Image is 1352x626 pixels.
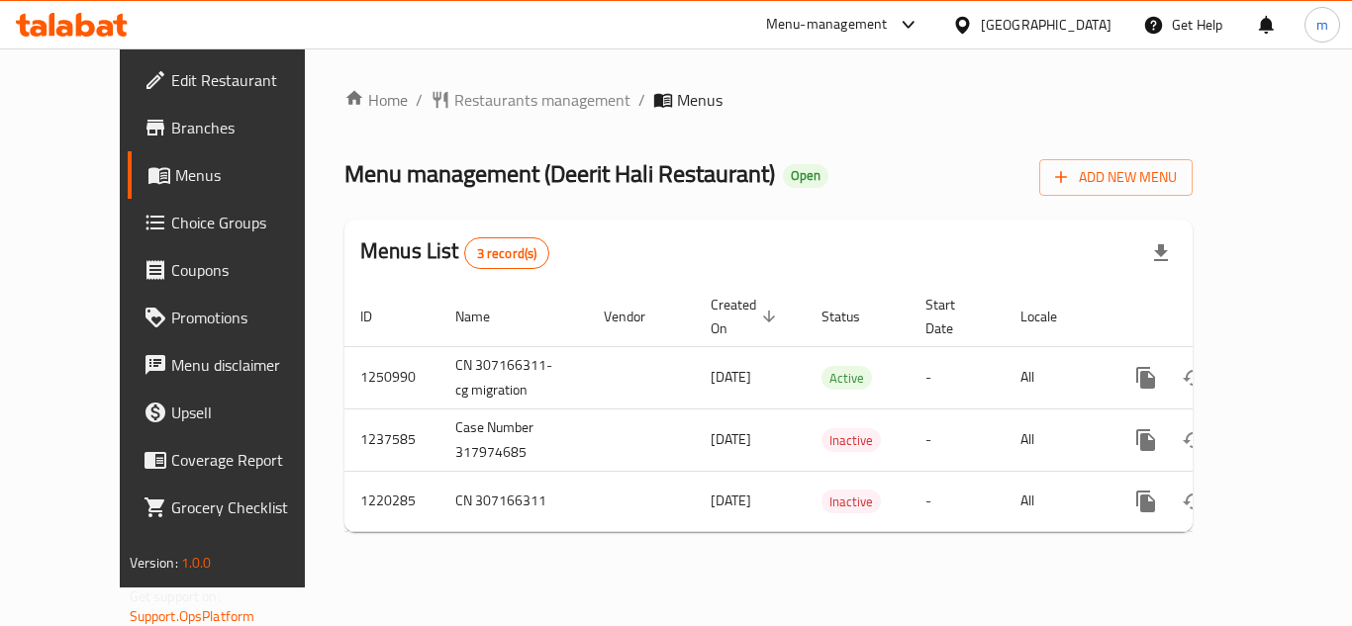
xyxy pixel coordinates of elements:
span: Locale [1020,305,1083,328]
span: Menus [677,88,723,112]
a: Menus [128,151,345,199]
td: All [1005,471,1107,531]
div: Inactive [821,490,881,513]
span: Grocery Checklist [171,495,330,519]
span: Promotions [171,306,330,329]
th: Actions [1107,287,1328,347]
table: enhanced table [344,287,1328,532]
td: Case Number 317974685 [439,408,588,471]
td: 1237585 [344,408,439,471]
li: / [416,88,423,112]
span: ID [360,305,398,328]
button: more [1122,478,1170,525]
span: 1.0.0 [181,550,212,576]
a: Menu disclaimer [128,341,345,389]
span: Coupons [171,258,330,282]
a: Restaurants management [431,88,630,112]
td: 1250990 [344,346,439,408]
a: Branches [128,104,345,151]
span: Branches [171,116,330,139]
td: - [910,346,1005,408]
span: Get support on: [130,583,221,609]
span: Choice Groups [171,211,330,234]
a: Upsell [128,389,345,436]
td: All [1005,408,1107,471]
button: Change Status [1170,478,1217,525]
span: Menu management ( Deerit Hali Restaurant ) [344,151,775,196]
button: Add New Menu [1039,159,1193,196]
span: Start Date [925,293,981,340]
a: Edit Restaurant [128,56,345,104]
td: - [910,471,1005,531]
span: Active [821,367,872,390]
a: Coverage Report [128,436,345,484]
a: Grocery Checklist [128,484,345,531]
a: Promotions [128,294,345,341]
span: m [1316,14,1328,36]
span: Created On [711,293,782,340]
div: [GEOGRAPHIC_DATA] [981,14,1111,36]
span: Vendor [604,305,671,328]
div: Inactive [821,428,881,452]
div: Export file [1137,229,1185,277]
td: 1220285 [344,471,439,531]
span: Name [455,305,516,328]
span: Inactive [821,491,881,513]
span: Menu disclaimer [171,353,330,377]
span: Version: [130,550,178,576]
div: Active [821,366,872,390]
a: Home [344,88,408,112]
span: [DATE] [711,488,751,513]
div: Total records count [464,237,550,269]
td: - [910,408,1005,471]
span: Open [783,167,828,184]
span: [DATE] [711,426,751,452]
span: Add New Menu [1055,165,1177,190]
td: CN 307166311 [439,471,588,531]
button: more [1122,354,1170,402]
div: Menu-management [766,13,888,37]
h2: Menus List [360,236,549,269]
span: Status [821,305,886,328]
span: Menus [175,163,330,187]
div: Open [783,164,828,188]
span: Coverage Report [171,448,330,472]
span: [DATE] [711,364,751,390]
li: / [638,88,645,112]
button: Change Status [1170,354,1217,402]
td: CN 307166311-cg migration [439,346,588,408]
span: Restaurants management [454,88,630,112]
span: Edit Restaurant [171,68,330,92]
a: Coupons [128,246,345,294]
button: Change Status [1170,416,1217,464]
nav: breadcrumb [344,88,1193,112]
span: Inactive [821,429,881,452]
td: All [1005,346,1107,408]
span: Upsell [171,401,330,424]
span: 3 record(s) [465,244,549,263]
a: Choice Groups [128,199,345,246]
button: more [1122,416,1170,464]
